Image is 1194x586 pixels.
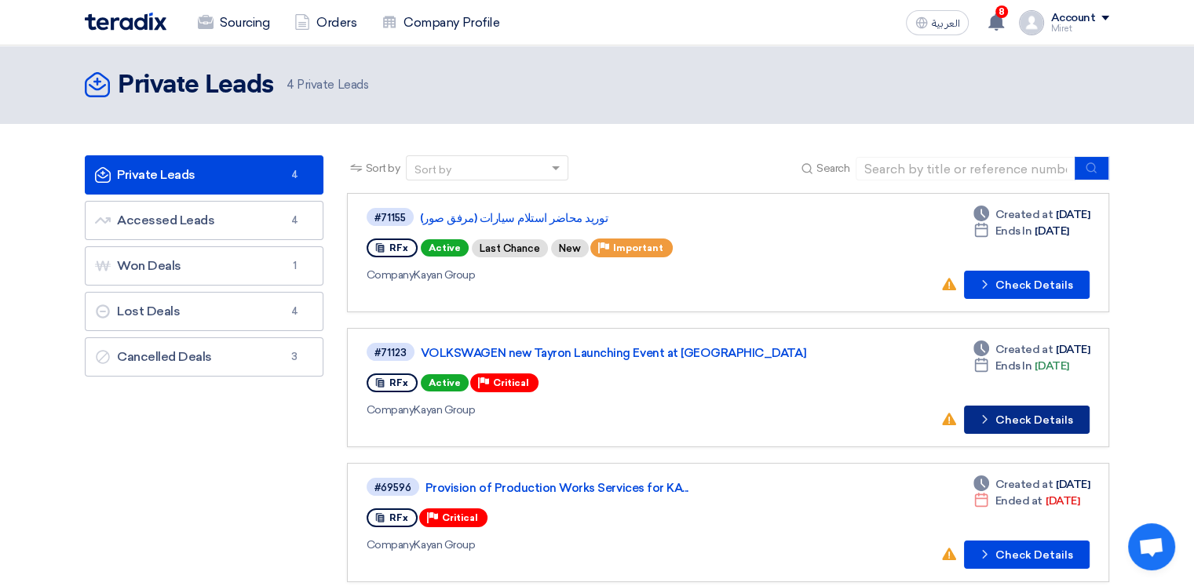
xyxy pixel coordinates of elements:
div: [DATE] [973,358,1069,374]
span: Active [421,239,469,257]
button: Check Details [964,271,1090,299]
span: Ended at [995,493,1042,509]
span: Created at [995,476,1053,493]
span: Ends In [995,223,1032,239]
span: RFx [389,242,408,253]
a: توريد محاضر استلام سيارات (مرفق صور) [420,211,812,225]
div: [DATE] [973,206,1090,223]
img: Teradix logo [85,13,166,31]
a: Sourcing [185,5,282,40]
span: Company [367,403,414,417]
span: Sort by [366,160,400,177]
span: Company [367,268,414,282]
div: #71123 [374,348,407,358]
input: Search by title or reference number [856,157,1075,180]
div: Kayan Group [367,402,816,418]
span: Important [613,242,663,253]
div: [DATE] [973,476,1090,493]
div: New [551,239,589,257]
a: Provision of Production Works Services for KA... [425,481,818,495]
a: Orders [282,5,369,40]
div: Last Chance [472,239,548,257]
a: Accessed Leads4 [85,201,323,240]
a: Won Deals1 [85,246,323,286]
a: VOLKSWAGEN new Tayron Launching Event at [GEOGRAPHIC_DATA] [421,346,813,360]
span: Created at [995,341,1053,358]
div: #71155 [374,213,406,223]
div: #69596 [374,482,411,493]
div: [DATE] [973,493,1079,509]
button: العربية [906,10,969,35]
a: Company Profile [369,5,512,40]
span: Critical [442,512,478,523]
div: [DATE] [973,341,1090,358]
span: 3 [285,349,304,365]
div: Kayan Group [367,537,821,553]
button: Check Details [964,541,1090,569]
span: Created at [995,206,1053,223]
div: Account [1050,12,1095,25]
span: Ends In [995,358,1032,374]
span: Search [816,160,849,177]
a: Lost Deals4 [85,292,323,331]
span: Active [421,374,469,391]
span: 4 [287,78,294,92]
span: Critical [493,377,529,388]
span: Private Leads [287,76,368,94]
img: profile_test.png [1019,10,1044,35]
a: Cancelled Deals3 [85,337,323,377]
div: Kayan Group [367,267,816,283]
div: [DATE] [973,223,1069,239]
a: Open chat [1128,523,1175,570]
span: RFx [389,377,408,388]
div: Miret [1050,24,1109,33]
h2: Private Leads [118,70,274,101]
div: Sort by [414,162,451,178]
span: Company [367,538,414,551]
span: RFx [389,512,408,523]
span: 1 [285,258,304,274]
span: 8 [995,5,1008,18]
span: 4 [285,304,304,319]
span: العربية [931,18,959,29]
span: 4 [285,213,304,228]
a: Private Leads4 [85,155,323,195]
span: 4 [285,167,304,183]
button: Check Details [964,406,1090,434]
